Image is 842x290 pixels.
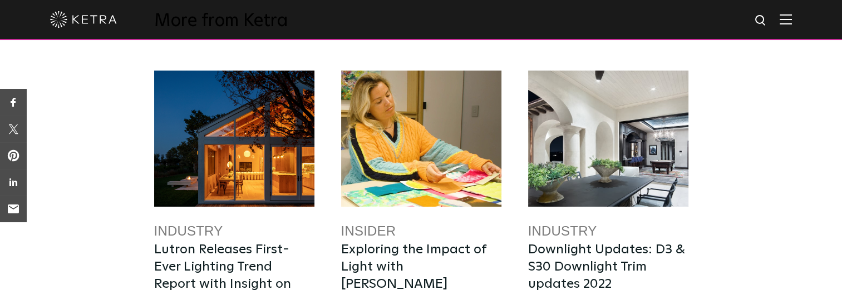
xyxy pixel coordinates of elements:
[341,223,396,238] a: Insider
[780,14,792,24] img: Hamburger%20Nav.svg
[754,14,768,28] img: search icon
[528,223,597,238] a: Industry
[154,223,223,238] a: Industry
[50,11,117,28] img: ketra-logo-2019-white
